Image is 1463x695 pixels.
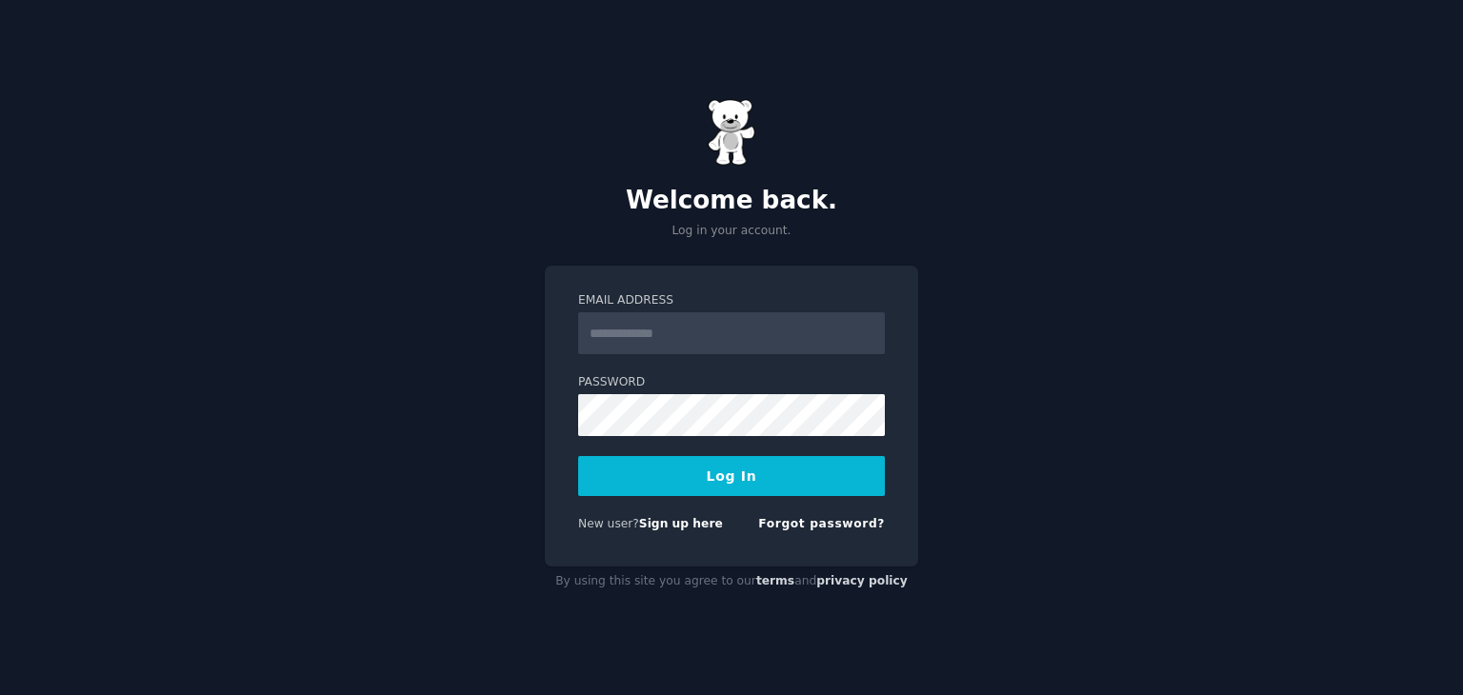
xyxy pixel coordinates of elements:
[708,99,755,166] img: Gummy Bear
[545,566,918,597] div: By using this site you agree to our and
[545,186,918,216] h2: Welcome back.
[578,374,885,391] label: Password
[756,574,794,587] a: terms
[639,517,723,530] a: Sign up here
[816,574,908,587] a: privacy policy
[578,292,885,309] label: Email Address
[758,517,885,530] a: Forgot password?
[545,223,918,240] p: Log in your account.
[578,456,885,496] button: Log In
[578,517,639,530] span: New user?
